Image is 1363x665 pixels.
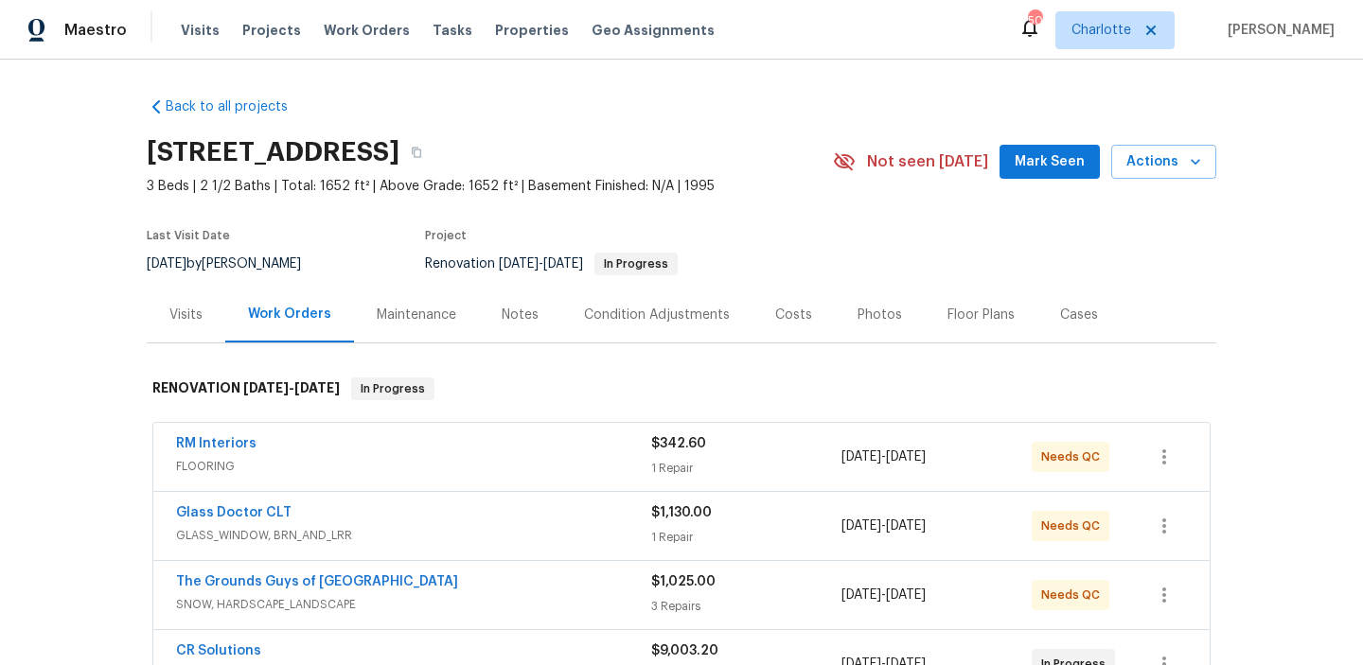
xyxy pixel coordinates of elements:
[841,588,881,602] span: [DATE]
[858,306,902,324] div: Photos
[433,24,472,37] span: Tasks
[1071,21,1131,40] span: Charlotte
[841,447,926,466] span: -
[1220,21,1335,40] span: [PERSON_NAME]
[1000,145,1100,180] button: Mark Seen
[176,437,257,450] a: RM Interiors
[324,21,410,40] span: Work Orders
[147,257,186,271] span: [DATE]
[651,437,706,450] span: $342.60
[147,359,1216,419] div: RENOVATION [DATE]-[DATE]In Progress
[841,519,881,533] span: [DATE]
[886,450,926,464] span: [DATE]
[841,516,926,535] span: -
[242,21,301,40] span: Projects
[147,253,324,275] div: by [PERSON_NAME]
[243,381,289,394] span: [DATE]
[596,258,676,270] span: In Progress
[1041,586,1107,604] span: Needs QC
[886,588,926,602] span: [DATE]
[584,306,730,324] div: Condition Adjustments
[147,177,833,196] span: 3 Beds | 2 1/2 Baths | Total: 1652 ft² | Above Grade: 1652 ft² | Basement Finished: N/A | 1995
[1015,150,1085,174] span: Mark Seen
[499,257,539,271] span: [DATE]
[592,21,715,40] span: Geo Assignments
[64,21,127,40] span: Maestro
[353,379,433,398] span: In Progress
[841,586,926,604] span: -
[147,143,399,162] h2: [STREET_ADDRESS]
[399,135,434,169] button: Copy Address
[1041,447,1107,466] span: Needs QC
[176,644,261,657] a: CR Solutions
[1041,516,1107,535] span: Needs QC
[543,257,583,271] span: [DATE]
[1126,150,1201,174] span: Actions
[886,519,926,533] span: [DATE]
[495,21,569,40] span: Properties
[651,506,712,519] span: $1,130.00
[152,377,340,400] h6: RENOVATION
[502,306,539,324] div: Notes
[775,306,812,324] div: Costs
[377,306,456,324] div: Maintenance
[169,306,203,324] div: Visits
[181,21,220,40] span: Visits
[499,257,583,271] span: -
[651,528,841,547] div: 1 Repair
[147,230,230,241] span: Last Visit Date
[248,305,331,324] div: Work Orders
[841,450,881,464] span: [DATE]
[243,381,340,394] span: -
[176,457,651,476] span: FLOORING
[651,575,716,588] span: $1,025.00
[1028,11,1041,30] div: 50
[425,257,678,271] span: Renovation
[176,575,458,588] a: The Grounds Guys of [GEOGRAPHIC_DATA]
[147,97,328,116] a: Back to all projects
[651,644,718,657] span: $9,003.20
[867,152,988,171] span: Not seen [DATE]
[176,506,292,519] a: Glass Doctor CLT
[425,230,467,241] span: Project
[947,306,1015,324] div: Floor Plans
[176,526,651,545] span: GLASS_WINDOW, BRN_AND_LRR
[1060,306,1098,324] div: Cases
[176,595,651,614] span: SNOW, HARDSCAPE_LANDSCAPE
[651,597,841,616] div: 3 Repairs
[294,381,340,394] span: [DATE]
[1111,145,1216,180] button: Actions
[651,459,841,478] div: 1 Repair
